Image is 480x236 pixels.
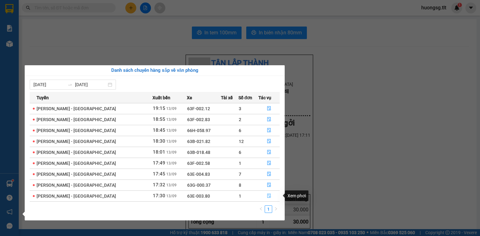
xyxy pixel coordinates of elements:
span: 63G-000.37 [187,183,211,188]
span: file-done [267,150,271,155]
span: 13/09 [166,128,177,133]
span: 13/09 [166,161,177,165]
span: swap-right [67,82,72,87]
div: Danh sách chuyến hàng sắp về văn phòng [30,67,280,74]
span: Số đơn [238,94,252,101]
div: Xem phơi [285,190,308,201]
span: 17:45 [153,171,165,177]
span: 6 [239,128,241,133]
button: file-done [259,191,279,201]
span: [PERSON_NAME] - [GEOGRAPHIC_DATA] [37,161,116,166]
li: Previous Page [257,205,265,213]
text: BXTG1309250131 [39,30,118,41]
button: file-done [259,125,279,135]
button: file-done [259,147,279,157]
span: left [259,207,263,211]
span: [PERSON_NAME] - [GEOGRAPHIC_DATA] [37,106,116,111]
span: Tài xế [221,94,233,101]
span: 63F-002.12 [187,106,210,111]
li: Next Page [272,205,280,213]
span: 1 [239,161,241,166]
button: file-done [259,180,279,190]
span: file-done [267,139,271,144]
span: [PERSON_NAME] - [GEOGRAPHIC_DATA] [37,150,116,155]
span: Xe [187,94,192,101]
a: 1 [265,206,272,213]
button: file-done [259,169,279,179]
span: 3 [239,106,241,111]
span: 63F-002.58 [187,161,210,166]
span: [PERSON_NAME] - [GEOGRAPHIC_DATA] [37,183,116,188]
span: file-done [267,106,271,111]
span: 13/09 [166,139,177,144]
span: [PERSON_NAME] - [GEOGRAPHIC_DATA] [37,194,116,199]
span: 13/09 [166,194,177,198]
span: 1 [239,194,241,199]
span: 18:01 [153,149,165,155]
button: file-done [259,104,279,114]
span: 7 [239,172,241,177]
span: [PERSON_NAME] - [GEOGRAPHIC_DATA] [37,172,116,177]
span: Xuất bến [152,94,170,101]
span: [PERSON_NAME] - [GEOGRAPHIC_DATA] [37,117,116,122]
span: 13/09 [166,117,177,122]
span: 13/09 [166,150,177,155]
span: 13/09 [166,172,177,176]
span: 17:30 [153,193,165,199]
span: 66H-058.97 [187,128,211,133]
span: 18:55 [153,116,165,122]
span: file-done [267,117,271,122]
span: 63E-003.80 [187,194,210,199]
span: 17:49 [153,160,165,166]
span: [PERSON_NAME] - [GEOGRAPHIC_DATA] [37,139,116,144]
span: file-done [267,194,271,199]
span: 6 [239,150,241,155]
span: file-done [267,161,271,166]
span: 12 [239,139,244,144]
span: 2 [239,117,241,122]
button: right [272,205,280,213]
span: 17:32 [153,182,165,188]
span: 63B-018.48 [187,150,210,155]
button: file-done [259,115,279,125]
span: 13/09 [166,106,177,111]
span: file-done [267,183,271,188]
button: file-done [259,158,279,168]
span: 13/09 [166,183,177,187]
span: file-done [267,128,271,133]
span: 18:45 [153,127,165,133]
span: to [67,82,72,87]
button: left [257,205,265,213]
span: 18:30 [153,138,165,144]
span: 63F-002.83 [187,117,210,122]
span: 8 [239,183,241,188]
span: 19:15 [153,106,165,111]
button: file-done [259,136,279,146]
span: Tuyến [37,94,49,101]
span: Tác vụ [258,94,271,101]
span: 63E-004.83 [187,172,210,177]
input: Đến ngày [75,81,107,88]
input: Từ ngày [33,81,65,88]
span: right [274,207,278,211]
div: Bến xe [PERSON_NAME] [3,45,153,61]
span: 63B-021.82 [187,139,210,144]
span: [PERSON_NAME] - [GEOGRAPHIC_DATA] [37,128,116,133]
span: file-done [267,172,271,177]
